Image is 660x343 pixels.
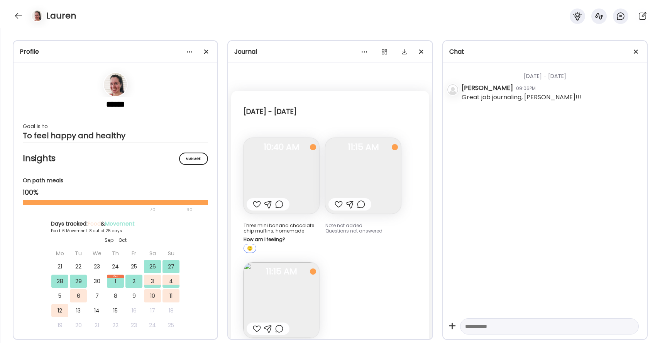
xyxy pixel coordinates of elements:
div: 13 [70,304,87,317]
img: avatars%2FbDv86541nDhxdwMPuXsD4ZtcFAj1 [32,10,42,21]
h2: Insights [23,153,208,164]
div: Th [107,247,124,260]
div: Days tracked: & [51,220,180,228]
h4: Lauren [46,10,76,22]
div: 23 [125,319,142,332]
span: Questions not answered [325,228,382,234]
div: 4 [162,275,179,288]
div: 09:06PM [516,85,536,92]
img: bg-avatar-default.svg [447,84,458,95]
div: 25 [162,319,179,332]
div: 11 [162,289,179,302]
div: 24 [144,319,161,332]
div: Goal is to [23,122,208,131]
span: Movement [105,220,135,228]
div: Three mini banana chocolate chip muffins; homemade [244,223,319,234]
div: Profile [20,47,211,56]
div: 70 [23,205,184,214]
div: 6 [70,289,87,302]
div: [DATE] - [DATE] [462,63,641,83]
div: Su [162,247,179,260]
img: avatars%2FbDv86541nDhxdwMPuXsD4ZtcFAj1 [104,73,127,96]
div: [DATE] - [DATE] [244,107,297,116]
div: To feel happy and healthy [23,131,208,140]
div: We [88,247,105,260]
img: images%2FbDv86541nDhxdwMPuXsD4ZtcFAj1%2Ffecd4ciLEOntq3jJEv3W%2FHL2fc7OsWKKy8raFfJbb_240 [244,262,319,338]
span: Food [88,220,101,228]
div: 29 [70,275,87,288]
div: 27 [162,260,179,273]
div: 3 [144,275,161,288]
div: [PERSON_NAME] [462,83,513,93]
div: 2 [125,275,142,288]
div: 20 [70,319,87,332]
div: 90 [186,205,193,214]
div: 19 [51,319,68,332]
div: 21 [88,319,105,332]
div: On path meals [23,177,208,185]
div: 25 [125,260,142,273]
div: 22 [107,319,124,332]
div: 17 [144,304,161,317]
span: Note not added [325,222,362,229]
div: Tu [70,247,87,260]
div: 16 [125,304,142,317]
div: 21 [51,260,68,273]
div: Journal [234,47,426,56]
span: 11:15 AM [325,144,401,151]
div: 1 [107,275,124,288]
div: 10 [144,289,161,302]
div: 14 [88,304,105,317]
div: 🙂 [244,244,256,253]
div: 15 [107,304,124,317]
div: 30 [88,275,105,288]
div: Great job journaling, [PERSON_NAME]!!! [462,93,581,102]
span: 11:15 AM [244,268,319,275]
div: Chat [449,47,641,56]
div: 100% [23,188,208,197]
div: 24 [107,260,124,273]
div: 5 [51,289,68,302]
div: Food: 6 Movement: 8 out of 25 days [51,228,180,234]
div: 7 [88,289,105,302]
div: How am I feeling? [244,237,319,242]
div: Fr [125,247,142,260]
div: 23 [88,260,105,273]
div: 18 [162,304,179,317]
div: 12 [51,304,68,317]
div: Sa [144,247,161,260]
span: 10:40 AM [244,144,319,151]
div: Mo [51,247,68,260]
div: 22 [70,260,87,273]
div: 26 [144,260,161,273]
div: 8 [107,289,124,302]
div: Sep - Oct [51,237,180,244]
div: 9 [125,289,142,302]
div: Manage [179,153,208,165]
div: Oct [107,275,124,278]
div: 28 [51,275,68,288]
